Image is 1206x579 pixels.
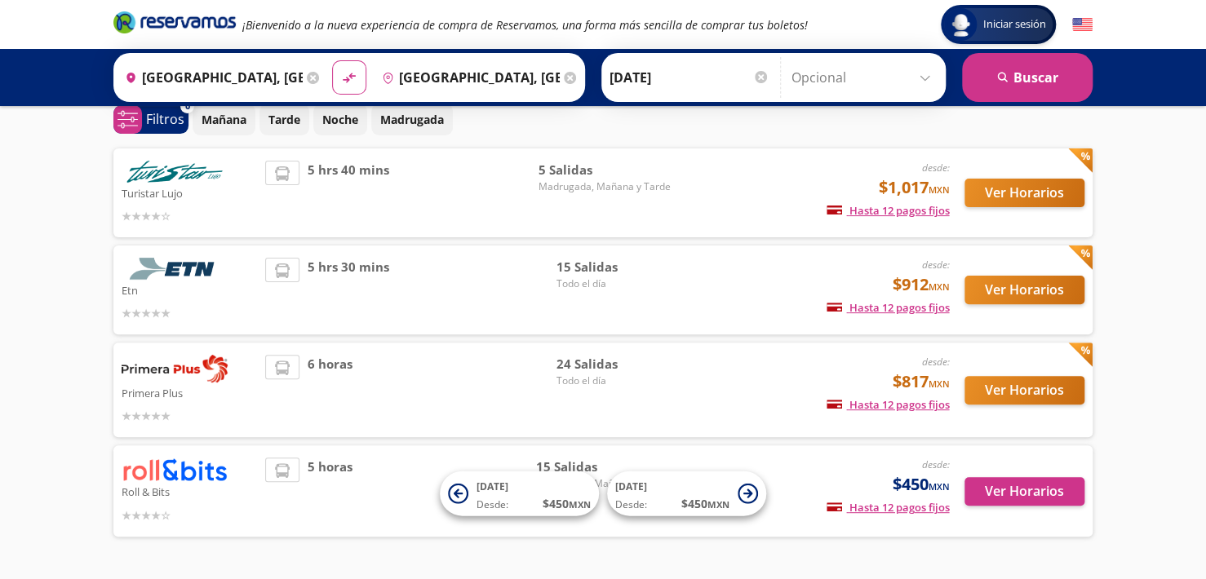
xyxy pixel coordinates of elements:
[928,480,949,493] small: MXN
[122,280,257,299] p: Etn
[964,276,1084,304] button: Ver Horarios
[185,99,190,113] span: 0
[539,179,671,194] span: Madrugada, Mañana y Tarde
[977,16,1053,33] span: Iniciar sesión
[242,17,808,33] em: ¡Bienvenido a la nueva experiencia de compra de Reservamos, una forma más sencilla de comprar tus...
[615,497,647,512] span: Desde:
[122,481,257,501] p: Roll & Bits
[313,104,367,135] button: Noche
[827,203,949,218] span: Hasta 12 pagos fijos
[964,376,1084,404] button: Ver Horarios
[964,477,1084,506] button: Ver Horarios
[681,495,729,512] span: $ 450
[308,355,352,425] span: 6 horas
[113,10,236,34] i: Brand Logo
[477,480,508,493] span: [DATE]
[308,457,352,524] span: 5 horas
[921,258,949,272] em: desde:
[827,500,949,515] span: Hasta 12 pagos fijos
[380,111,444,128] p: Madrugada
[615,480,647,493] span: [DATE]
[928,281,949,293] small: MXN
[146,109,184,129] p: Filtros
[892,369,949,394] span: $817
[113,10,236,39] a: Brand Logo
[556,258,671,276] span: 15 Salidas
[892,472,949,497] span: $450
[268,111,300,128] p: Tarde
[543,495,591,512] span: $ 450
[122,161,228,183] img: Turistar Lujo
[536,457,671,476] span: 15 Salidas
[322,111,358,128] p: Noche
[122,457,228,481] img: Roll & Bits
[610,57,769,98] input: Elegir Fecha
[928,183,949,196] small: MXN
[308,258,389,322] span: 5 hrs 30 mins
[827,300,949,315] span: Hasta 12 pagos fijos
[113,105,188,134] button: 0Filtros
[791,57,938,98] input: Opcional
[259,104,309,135] button: Tarde
[921,355,949,369] em: desde:
[118,57,303,98] input: Buscar Origen
[827,397,949,412] span: Hasta 12 pagos fijos
[921,457,949,471] em: desde:
[607,471,766,516] button: [DATE]Desde:$450MXN
[707,498,729,510] small: MXN
[308,161,389,225] span: 5 hrs 40 mins
[892,272,949,297] span: $912
[569,498,591,510] small: MXN
[928,378,949,390] small: MXN
[477,497,508,512] span: Desde:
[122,382,257,402] p: Primera Plus
[375,57,560,98] input: Buscar Destino
[193,104,255,135] button: Mañana
[556,276,671,291] span: Todo el día
[878,175,949,200] span: $1,017
[122,183,257,202] p: Turistar Lujo
[964,179,1084,207] button: Ver Horarios
[122,355,228,382] img: Primera Plus
[202,111,246,128] p: Mañana
[122,258,228,280] img: Etn
[556,373,671,388] span: Todo el día
[962,53,1093,102] button: Buscar
[921,161,949,175] em: desde:
[371,104,453,135] button: Madrugada
[1072,15,1093,35] button: English
[556,355,671,373] span: 24 Salidas
[440,471,599,516] button: [DATE]Desde:$450MXN
[539,161,671,179] span: 5 Salidas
